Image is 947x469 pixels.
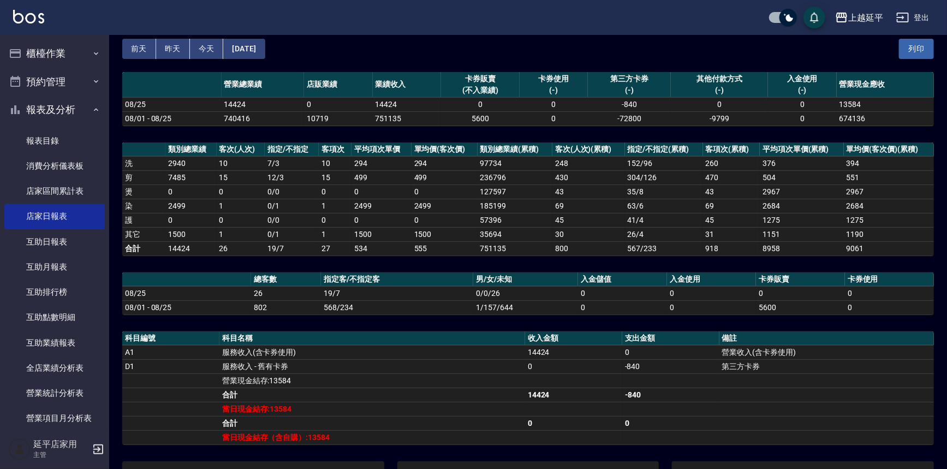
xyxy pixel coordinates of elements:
[478,185,552,199] td: 127597
[625,227,703,241] td: 26 / 4
[760,241,844,256] td: 8958
[760,156,844,170] td: 376
[373,97,441,111] td: 14424
[4,406,105,431] a: 營業項目月分析表
[122,156,165,170] td: 洗
[165,156,216,170] td: 2940
[803,7,825,28] button: save
[190,39,224,59] button: 今天
[352,156,411,170] td: 294
[473,300,578,314] td: 1/157/644
[703,143,760,157] th: 客項次(累積)
[844,143,934,157] th: 單均價(客次價)(累積)
[756,286,845,300] td: 0
[522,73,585,85] div: 卡券使用
[223,39,265,59] button: [DATE]
[265,185,319,199] td: 0 / 0
[412,227,478,241] td: 1500
[844,156,934,170] td: 394
[219,331,525,346] th: 科目名稱
[719,345,934,359] td: 營業收入(含卡券使用)
[525,359,622,373] td: 0
[625,213,703,227] td: 41 / 4
[760,213,844,227] td: 1275
[768,111,836,126] td: 0
[4,305,105,330] a: 互助點數明細
[219,345,525,359] td: 服務收入(含卡券使用)
[222,111,305,126] td: 740416
[122,72,934,126] table: a dense table
[251,272,321,287] th: 總客數
[122,331,219,346] th: 科目編號
[4,355,105,381] a: 全店業績分析表
[520,111,588,126] td: 0
[217,143,265,157] th: 客次(人次)
[4,280,105,305] a: 互助排行榜
[622,388,719,402] td: -840
[13,10,44,23] img: Logo
[165,185,216,199] td: 0
[552,185,625,199] td: 43
[671,111,768,126] td: -9799
[4,330,105,355] a: 互助業績報表
[525,416,622,430] td: 0
[165,241,216,256] td: 14424
[756,272,845,287] th: 卡券販賣
[671,97,768,111] td: 0
[4,254,105,280] a: 互助月報表
[122,213,165,227] td: 護
[4,68,105,96] button: 預約管理
[4,39,105,68] button: 櫃檯作業
[217,156,265,170] td: 10
[165,143,216,157] th: 類別總業績
[122,331,934,445] table: a dense table
[719,359,934,373] td: 第三方卡券
[622,359,719,373] td: -840
[578,300,667,314] td: 0
[373,72,441,98] th: 業績收入
[525,388,622,402] td: 14424
[703,213,760,227] td: 45
[4,128,105,153] a: 報表目錄
[831,7,888,29] button: 上越延平
[319,156,352,170] td: 10
[122,185,165,199] td: 燙
[444,73,517,85] div: 卡券販賣
[478,199,552,213] td: 185199
[845,272,934,287] th: 卡券使用
[4,229,105,254] a: 互助日報表
[771,73,833,85] div: 入金使用
[844,185,934,199] td: 2967
[219,416,525,430] td: 合計
[352,143,411,157] th: 平均項次單價
[837,72,934,98] th: 營業現金應收
[473,286,578,300] td: 0/0/26
[552,241,625,256] td: 800
[552,227,625,241] td: 30
[667,286,756,300] td: 0
[703,170,760,185] td: 470
[265,213,319,227] td: 0 / 0
[768,97,836,111] td: 0
[844,199,934,213] td: 2684
[522,85,585,96] div: (-)
[222,72,305,98] th: 營業總業績
[217,199,265,213] td: 1
[622,331,719,346] th: 支出金額
[219,388,525,402] td: 合計
[844,241,934,256] td: 9061
[319,241,352,256] td: 27
[591,73,668,85] div: 第三方卡券
[756,300,845,314] td: 5600
[219,359,525,373] td: 服務收入 - 舊有卡券
[552,156,625,170] td: 248
[625,170,703,185] td: 304 / 126
[319,213,352,227] td: 0
[578,286,667,300] td: 0
[156,39,190,59] button: 昨天
[251,300,321,314] td: 802
[219,402,525,416] td: 當日現金結存:13584
[844,170,934,185] td: 551
[837,111,934,126] td: 674136
[760,185,844,199] td: 2967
